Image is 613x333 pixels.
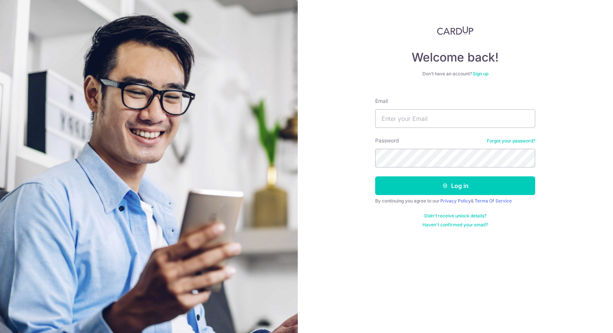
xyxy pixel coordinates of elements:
a: Forgot your password? [487,138,535,144]
button: Log in [375,176,535,195]
img: CardUp Logo [437,26,473,35]
a: Haven't confirmed your email? [422,222,488,228]
div: By continuing you agree to our & [375,198,535,204]
input: Enter your Email [375,109,535,128]
a: Sign up [473,71,488,76]
a: Didn't receive unlock details? [424,213,486,219]
label: Password [375,137,399,144]
div: Don’t have an account? [375,71,535,77]
label: Email [375,97,388,105]
a: Terms Of Service [475,198,512,204]
h4: Welcome back! [375,50,535,65]
a: Privacy Policy [440,198,471,204]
